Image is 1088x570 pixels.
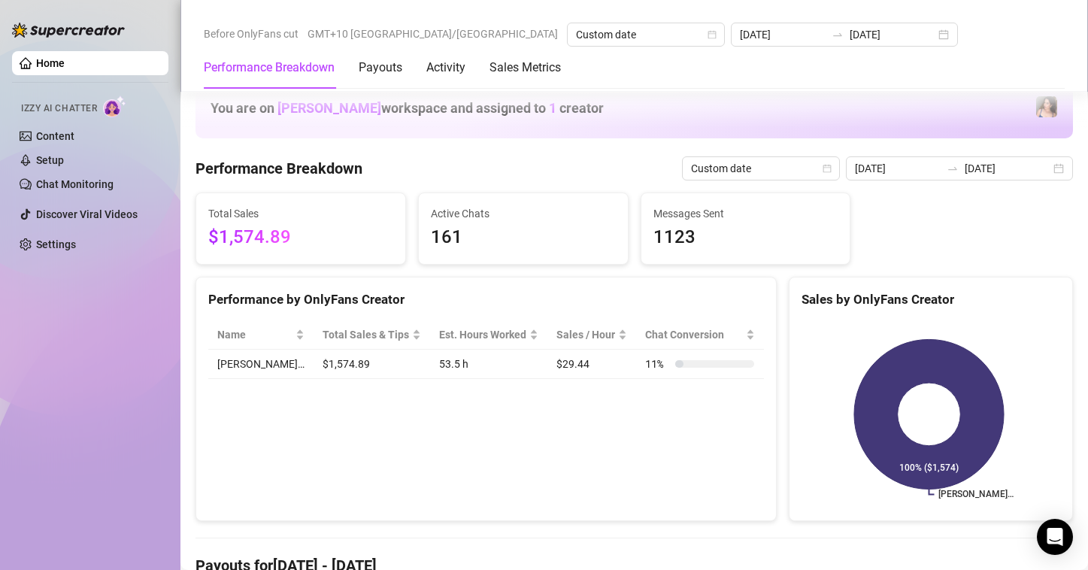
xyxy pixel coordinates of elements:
span: Before OnlyFans cut [204,23,299,45]
th: Name [208,320,314,350]
span: calendar [823,164,832,173]
td: [PERSON_NAME]… [208,350,314,379]
span: 161 [431,223,616,252]
input: End date [965,160,1050,177]
span: Total Sales & Tips [323,326,409,343]
span: to [947,162,959,174]
a: Chat Monitoring [36,178,114,190]
span: 1 [549,100,556,116]
input: Start date [855,160,941,177]
div: Payouts [359,59,402,77]
text: [PERSON_NAME]… [938,490,1014,500]
span: GMT+10 [GEOGRAPHIC_DATA]/[GEOGRAPHIC_DATA] [308,23,558,45]
img: logo-BBDzfeDw.svg [12,23,125,38]
img: Lauren [1036,96,1057,117]
div: Open Intercom Messenger [1037,519,1073,555]
input: End date [850,26,935,43]
span: [PERSON_NAME] [277,100,381,116]
input: Start date [740,26,826,43]
span: Izzy AI Chatter [21,102,97,116]
span: Chat Conversion [645,326,742,343]
h1: You are on workspace and assigned to creator [211,100,604,117]
img: AI Chatter [103,96,126,117]
a: Setup [36,154,64,166]
td: $29.44 [547,350,636,379]
a: Content [36,130,74,142]
span: to [832,29,844,41]
td: 53.5 h [430,350,547,379]
div: Activity [426,59,465,77]
span: swap-right [947,162,959,174]
a: Discover Viral Videos [36,208,138,220]
span: swap-right [832,29,844,41]
div: Sales Metrics [489,59,561,77]
a: Settings [36,238,76,250]
span: 11 % [645,356,669,372]
div: Est. Hours Worked [439,326,526,343]
span: Custom date [691,157,831,180]
div: Performance by OnlyFans Creator [208,290,764,310]
span: Messages Sent [653,205,838,222]
span: calendar [708,30,717,39]
td: $1,574.89 [314,350,430,379]
span: Sales / Hour [556,326,615,343]
th: Chat Conversion [636,320,763,350]
h4: Performance Breakdown [195,158,362,179]
div: Performance Breakdown [204,59,335,77]
span: $1,574.89 [208,223,393,252]
a: Home [36,57,65,69]
span: Name [217,326,292,343]
span: 1123 [653,223,838,252]
div: Sales by OnlyFans Creator [802,290,1060,310]
th: Sales / Hour [547,320,636,350]
th: Total Sales & Tips [314,320,430,350]
span: Total Sales [208,205,393,222]
span: Custom date [576,23,716,46]
span: Active Chats [431,205,616,222]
